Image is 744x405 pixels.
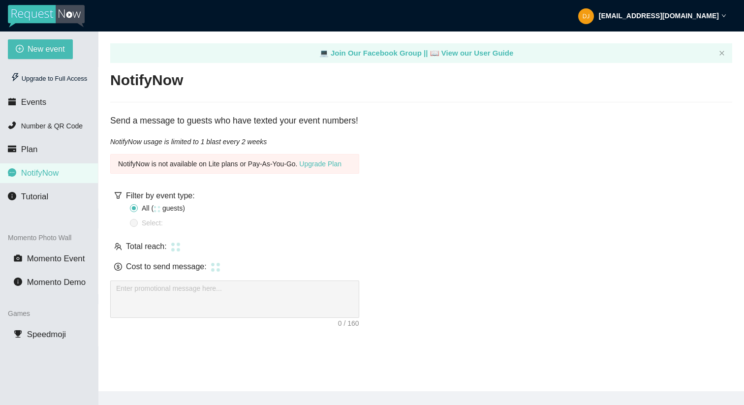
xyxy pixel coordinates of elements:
span: message [8,168,16,177]
div: Send a message to guests who have texted your event numbers! [110,114,732,128]
span: credit-card [8,145,16,153]
span: phone [8,121,16,129]
span: New event [28,43,65,55]
span: info-circle [14,278,22,286]
span: Tutorial [21,192,48,201]
span: Speedmoji [27,330,66,339]
span: Select: [138,218,167,228]
span: calendar [8,97,16,106]
a: laptop View our User Guide [430,49,514,57]
span: down [721,13,726,18]
span: All ( guest s ) [138,203,189,214]
span: dollar [114,263,122,271]
a: Upgrade Plan [299,160,341,168]
span: camera [14,254,22,262]
span: laptop [319,49,329,57]
span: Number & QR Code [21,122,83,130]
span: thunderbolt [11,73,20,82]
span: Events [21,97,46,107]
span: NotifyNow is not available on Lite plans or Pay-As-You-Go. [118,160,341,168]
img: e7adeb8dba23de8e1d05df71f849a9a9 [578,8,594,24]
span: laptop [430,49,439,57]
strong: [EMAIL_ADDRESS][DOMAIN_NAME] [599,12,719,20]
div: NotifyNow usage is limited to 1 blast every 2 weeks [110,136,732,147]
span: Total reach: [126,240,167,252]
span: Filter by event type: [126,191,195,200]
span: team [114,243,122,250]
span: Plan [21,145,38,154]
span: Momento Demo [27,278,86,287]
button: plus-circleNew event [8,39,73,59]
span: plus-circle [16,45,24,54]
span: NotifyNow [21,168,59,178]
span: info-circle [8,192,16,200]
h2: NotifyNow [110,70,183,91]
div: Upgrade to Full Access [8,69,90,89]
a: laptop Join Our Facebook Group || [319,49,430,57]
span: Cost to send message: [126,260,207,273]
span: filter [114,191,122,199]
img: RequestNow [8,5,85,28]
button: close [719,50,725,57]
span: close [719,50,725,56]
span: Momento Event [27,254,85,263]
span: trophy [14,330,22,338]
